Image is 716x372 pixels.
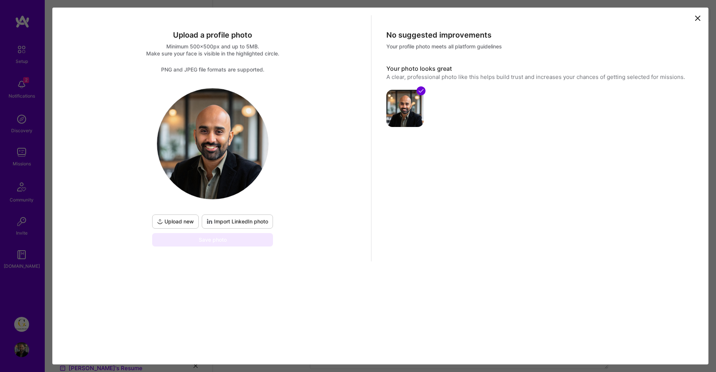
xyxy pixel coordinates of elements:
h3: Your photo looks great [386,65,692,73]
div: PNG and JPEG file formats are supported. [60,66,365,73]
div: Make sure your face is visible in the highlighted circle. [60,50,365,57]
span: Upload new [157,218,194,225]
i: icon UploadDark [157,219,163,225]
div: No suggested improvements [386,30,692,40]
div: Upload a profile photo [60,30,365,40]
button: Upload new [152,214,199,229]
i: icon LinkedInDarkV2 [207,219,213,225]
button: Import LinkedIn photo [202,214,273,229]
div: Your profile photo meets all platform guidelines [386,43,692,50]
img: logo [157,88,268,199]
img: avatar [386,90,424,127]
div: To import a profile photo add your LinkedIn URL to your profile. [202,214,273,229]
div: A clear, professional photo like this helps build trust and increases your chances of getting sel... [386,73,692,81]
span: Import LinkedIn photo [207,218,268,225]
div: logoUpload newImport LinkedIn photoSave photo [151,88,274,247]
div: Minimum 500x500px and up to 5MB. [60,43,365,50]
